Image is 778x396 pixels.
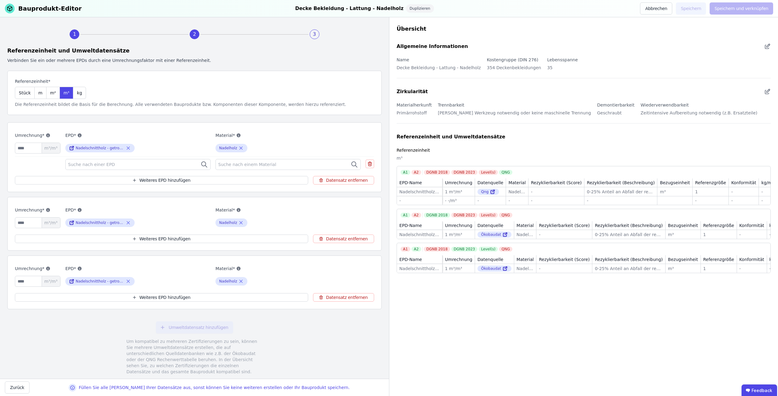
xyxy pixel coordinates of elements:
[397,43,468,50] div: Allgemeine Informationen
[739,222,764,228] div: Konformität
[397,109,432,121] div: Primärrohstoff
[731,189,756,195] div: -
[531,189,582,195] div: -
[531,180,582,186] div: Rezyklierbarkeit (Score)
[710,2,773,15] button: Speichern und verknüpfen
[477,198,503,204] div: -
[668,256,698,262] div: Bezugseinheit
[15,293,308,302] button: Weiteres EPD hinzufügen
[19,90,31,96] span: Stück
[399,222,422,228] div: EPD-Name
[487,57,538,62] label: Kostengruppe (DIN 276)
[313,235,374,243] button: Datensatz entfernen
[406,4,434,13] div: Duplizieren
[399,232,440,238] div: Nadelschnittholz - getrocknet (Durchschnitt DE)
[310,29,319,39] div: 3
[399,189,440,195] div: Nadelschnittholz - getrocknet (Durchschnitt DE)
[397,25,771,33] div: Übersicht
[76,146,124,151] div: Nadelschnittholz - getrocknet (Durchschnitt DE)
[668,232,698,238] div: m³
[424,247,450,252] div: DGNB 2018
[76,220,124,225] div: Nadelschnittholz - getrocknet (Durchschnitt DE)
[595,222,663,228] div: Rezyklierbarkeit (Beschreibung)
[424,213,450,218] div: DGNB 2018
[761,189,772,195] div: -
[156,321,233,333] button: Umweltdatensatz hinzufügen
[499,170,512,175] div: QNG
[397,103,432,107] label: Materialherkunft
[77,90,82,96] span: kg
[587,180,655,186] div: Rezyklierbarkeit (Beschreibung)
[438,103,464,107] label: Trennbarkeit
[15,132,60,139] label: Umrechnung*
[218,161,277,168] span: Suche nach einem Material
[397,154,771,166] div: m³
[477,266,511,272] div: Ökobaudat
[42,276,60,286] span: m³/m³
[508,189,526,195] div: Nadelholz
[739,266,764,272] div: -
[499,213,512,218] div: QNG
[587,198,655,204] div: -
[126,338,263,375] div: Um kompatibel zu mehreren Zertifizierungen zu sein, können Sie mehrere Umweltdatensätze erstellen...
[219,146,237,151] div: Nadelholz
[215,265,361,272] label: Material*
[703,256,734,262] div: Referenzgröße
[517,232,534,238] div: Nadelholz
[479,247,498,252] div: Level(s)
[739,232,764,238] div: -
[79,384,349,391] div: Füllen Sie alle [PERSON_NAME] Ihrer Datensätze aus, sonst können Sie keine weiteren erstellen ode...
[451,247,477,252] div: DGNB 2023
[499,247,512,252] div: QNG
[539,222,590,228] div: Rezyklierbarkeit (Score)
[597,103,635,107] label: Demontierbarkeit
[595,232,663,238] div: 0-25% Anteil an Abfall der recycled wird
[42,218,60,228] span: m³/m³
[517,256,534,262] div: Material
[640,2,672,15] button: Abbrechen
[397,57,409,62] label: Name
[190,29,199,39] div: 2
[397,148,430,153] label: Referenzeinheit
[445,232,472,238] div: 1 m³/m³
[595,256,663,262] div: Rezyklierbarkeit (Beschreibung)
[660,180,690,186] div: Bezugseinheit
[445,180,472,186] div: Umrechnung
[411,170,421,175] div: A2
[438,109,591,121] div: [PERSON_NAME] Werkzeug notwendig oder keine maschinelle Trennung
[397,88,428,95] div: Zirkularität
[15,101,374,107] div: Die Referenzeinheit bildet die Basis für die Berechnung. Alle verwendeten Bauprodukte bzw. Kompon...
[531,198,582,204] div: -
[399,198,440,204] div: -
[761,198,772,204] div: -
[477,180,503,186] div: Datenquelle
[411,213,421,218] div: A2
[15,265,60,272] label: Umrechnung*
[215,206,361,214] label: Material*
[15,206,60,214] label: Umrechnung*
[539,232,590,238] div: -
[739,256,764,262] div: Konformität
[397,133,505,140] div: Referenzeinheit und Umweltdatensätze
[595,266,663,272] div: 0-25% Anteil an Abfall der recycled wird
[477,222,503,228] div: Datenquelle
[401,247,410,252] div: A1
[547,57,578,62] label: Lebensspanne
[42,143,60,153] span: m³/m³
[397,63,481,76] div: Decke Bekleidung - Lattung - Nadelholz
[424,170,450,175] div: DGNB 2018
[15,78,86,84] label: Referenzeinheit*
[451,213,477,218] div: DGNB 2023
[517,222,534,228] div: Material
[219,279,237,284] div: Nadelholz
[38,90,43,96] span: m
[15,176,308,184] button: Weiteres EPD hinzufügen
[539,266,590,272] div: -
[451,170,477,175] div: DGNB 2023
[7,57,382,63] div: Verbinden Sie ein oder mehrere EPDs durch eine Umrechnungsfaktor mit einer Referenzeinheit.
[399,256,422,262] div: EPD-Name
[219,220,237,225] div: Nadelholz
[587,189,655,195] div: 0-25% Anteil an Abfall der recycled wird
[477,189,499,195] div: Qng
[477,232,511,238] div: Ökobaudat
